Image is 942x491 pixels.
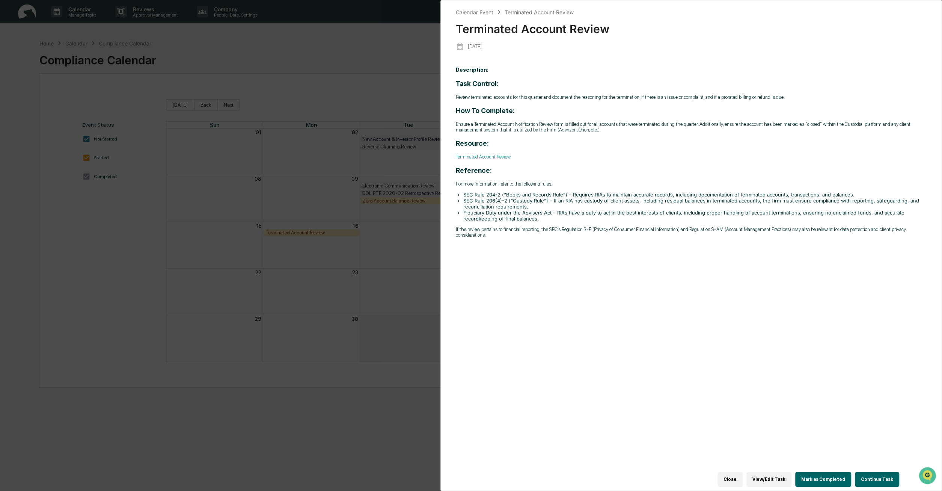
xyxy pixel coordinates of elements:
strong: Resource: [456,139,489,147]
li: SEC Rule 204-2 (“Books and Records Rule”) – Requires RIAs to maintain accurate records, including... [463,192,927,198]
img: 1746055101610-c473b297-6a78-478c-a979-82029cc54cd1 [8,57,21,71]
strong: Task Control: [456,80,499,88]
p: Ensure a Terminated Account Notification Review form is filled out for all accounts that were ter... [456,121,927,133]
p: If the review pertains to financial reporting, the SEC’s Regulation S-P (Privacy of Consumer Fina... [456,227,927,238]
strong: Reference: [456,166,492,174]
div: 🗄️ [54,95,60,101]
button: Continue Task [855,472,899,487]
a: 🗄️Attestations [51,91,96,105]
div: 🖐️ [8,95,14,101]
p: How can we help? [8,15,137,27]
strong: How To Complete: [456,107,515,115]
div: Calendar Event [456,9,493,15]
li: Fiduciary Duty under the Advisers Act – RIAs have a duty to act in the best interests of clients,... [463,210,927,222]
div: Terminated Account Review [505,9,574,15]
a: 🔎Data Lookup [5,106,50,119]
button: Start new chat [128,59,137,68]
button: View/Edit Task [746,472,791,487]
span: Data Lookup [15,109,47,116]
p: For more information, refer to the following rules. [456,181,927,187]
span: Preclearance [15,94,48,102]
li: SEC Rule 206(4)-2 (“Custody Rule”) – If an RIA has custody of client assets, including residual b... [463,198,927,210]
p: [DATE] [468,44,482,49]
span: Pylon [75,127,91,133]
h3: ​ [456,80,927,88]
div: Terminated Account Review [456,16,927,36]
iframe: Open customer support [918,466,938,486]
div: Start new chat [26,57,123,65]
div: 🔎 [8,109,14,115]
input: Clear [20,34,124,42]
a: Terminated Account Review [456,154,511,160]
span: Attestations [62,94,93,102]
a: Powered byPylon [53,127,91,133]
a: 🖐️Preclearance [5,91,51,105]
button: Close [717,472,743,487]
p: Review terminated accounts for this quarter and document the reasoning for the termination, if th... [456,94,927,100]
div: We're available if you need us! [26,65,95,71]
b: Description: [456,67,488,73]
button: Mark as Completed [795,472,851,487]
